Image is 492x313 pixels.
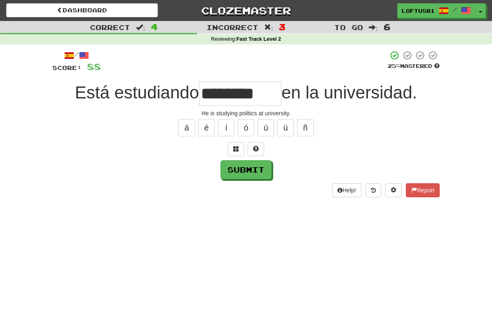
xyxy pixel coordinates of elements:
[90,23,130,31] span: Correct
[170,3,322,18] a: Clozemaster
[218,119,234,136] button: í
[264,24,273,31] span: :
[453,7,457,12] span: /
[87,61,101,72] span: 88
[281,83,417,102] span: en la universidad.
[206,23,258,31] span: Incorrect
[365,183,381,197] button: Round history (alt+y)
[388,63,440,70] div: Mastered
[198,119,215,136] button: é
[384,22,391,32] span: 6
[397,3,476,18] a: loftusr1 /
[248,142,264,156] button: Single letter hint - you only get 1 per sentence and score half the points! alt+h
[178,119,195,136] button: á
[52,50,101,61] div: /
[6,3,158,17] a: Dashboard
[136,24,145,31] span: :
[52,109,440,117] div: He is studying politics at university.
[369,24,378,31] span: :
[277,119,294,136] button: ü
[238,119,254,136] button: ó
[52,64,82,71] span: Score:
[279,22,286,32] span: 3
[237,36,281,42] strong: Fast Track Level 2
[258,119,274,136] button: ú
[388,63,400,69] span: 25 %
[220,160,272,179] button: Submit
[334,23,363,31] span: To go
[75,83,199,102] span: Está estudiando
[402,7,435,14] span: loftusr1
[332,183,361,197] button: Help!
[151,22,158,32] span: 4
[228,142,244,156] button: Switch sentence to multiple choice alt+p
[406,183,440,197] button: Report
[297,119,314,136] button: ñ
